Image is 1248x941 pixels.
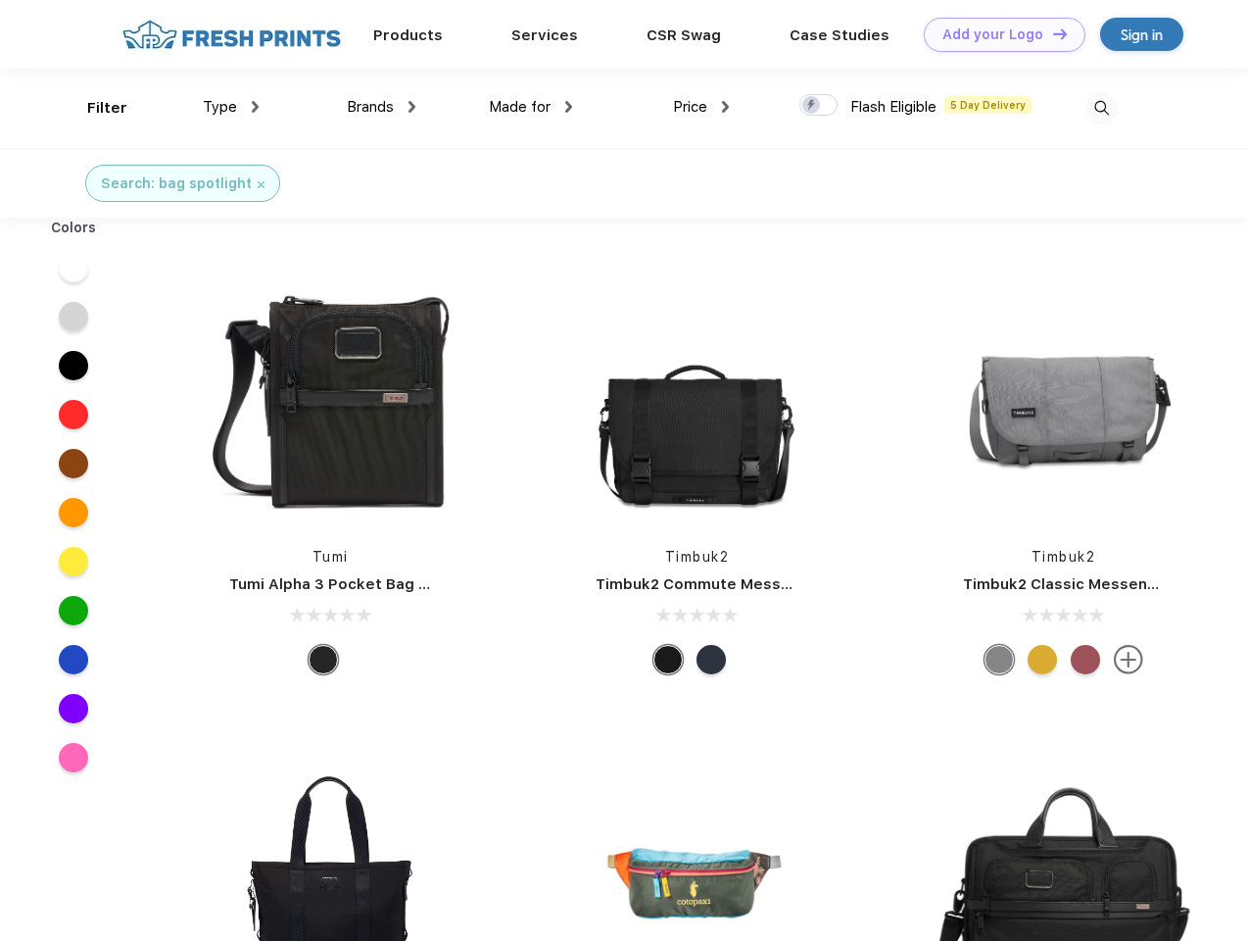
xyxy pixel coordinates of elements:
a: Tumi [312,549,349,565]
div: Eco Black [653,645,683,674]
img: func=resize&h=266 [566,267,827,527]
div: Add your Logo [942,26,1043,43]
div: Search: bag spotlight [101,173,252,194]
img: dropdown.png [722,101,729,113]
span: 5 Day Delivery [944,96,1032,114]
a: Tumi Alpha 3 Pocket Bag Small [229,575,458,593]
img: func=resize&h=266 [934,267,1194,527]
a: Timbuk2 Classic Messenger Bag [963,575,1206,593]
span: Flash Eligible [850,98,936,116]
img: fo%20logo%202.webp [117,18,347,52]
span: Made for [489,98,551,116]
div: Eco Collegiate Red [1071,645,1100,674]
img: dropdown.png [252,101,259,113]
div: Colors [36,218,112,238]
img: desktop_search.svg [1085,92,1118,124]
img: DT [1053,28,1067,39]
img: filter_cancel.svg [258,181,264,188]
div: Sign in [1121,24,1163,46]
span: Type [203,98,237,116]
div: Eco Nautical [696,645,726,674]
a: Timbuk2 [665,549,730,565]
div: Filter [87,97,127,120]
div: Eco Gunmetal [984,645,1014,674]
a: Timbuk2 Commute Messenger Bag [596,575,858,593]
img: dropdown.png [408,101,415,113]
img: more.svg [1114,645,1143,674]
a: Products [373,26,443,44]
a: Timbuk2 [1032,549,1096,565]
div: Black [309,645,338,674]
span: Brands [347,98,394,116]
span: Price [673,98,707,116]
img: dropdown.png [565,101,572,113]
div: Eco Amber [1028,645,1057,674]
img: func=resize&h=266 [200,267,460,527]
a: Sign in [1100,18,1183,51]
